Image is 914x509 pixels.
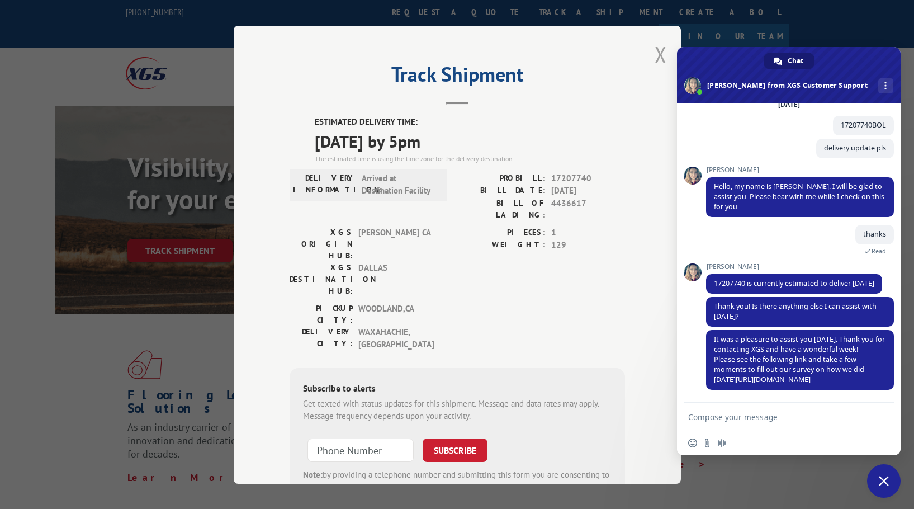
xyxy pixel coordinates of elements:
div: Subscribe to alerts [303,381,612,397]
span: thanks [863,229,886,239]
label: ESTIMATED DELIVERY TIME: [315,116,625,129]
span: [PERSON_NAME] CA [358,226,434,261]
span: [DATE] [551,185,625,197]
h2: Track Shipment [290,67,625,88]
span: WOODLAND , CA [358,302,434,326]
div: by providing a telephone number and submitting this form you are consenting to be contacted by SM... [303,468,612,506]
span: [DATE] by 5pm [315,128,625,153]
input: Phone Number [307,438,414,461]
textarea: Compose your message... [688,412,865,422]
span: 17207740BOL [841,120,886,130]
div: Chat [764,53,814,69]
span: Arrived at Destination Facility [362,172,437,197]
label: PIECES: [457,226,546,239]
span: Send a file [703,439,712,447]
label: WEIGHT: [457,239,546,252]
span: 17207740 is currently estimated to deliver [DATE] [714,279,874,288]
span: 1 [551,226,625,239]
label: XGS DESTINATION HUB: [290,261,353,296]
span: 17207740 [551,172,625,185]
span: WAXAHACHIE , [GEOGRAPHIC_DATA] [358,326,434,351]
label: PROBILL: [457,172,546,185]
div: The estimated time is using the time zone for the delivery destination. [315,153,625,163]
span: Audio message [717,439,726,447]
div: Get texted with status updates for this shipment. Message and data rates may apply. Message frequ... [303,397,612,422]
span: It was a pleasure to assist you [DATE]. Thank you for contacting XGS and have a wonderful week! P... [714,334,885,384]
div: Close chat [867,464,901,498]
strong: Note: [303,469,323,479]
button: SUBSCRIBE [423,438,487,461]
span: 129 [551,239,625,252]
label: BILL DATE: [457,185,546,197]
a: [URL][DOMAIN_NAME] [736,375,811,384]
div: More channels [878,78,893,93]
label: BILL OF LADING: [457,197,546,220]
span: delivery update pls [824,143,886,153]
span: Thank you! Is there anything else I can assist with [DATE]? [714,301,877,321]
span: Insert an emoji [688,439,697,447]
label: DELIVERY CITY: [290,326,353,351]
span: [PERSON_NAME] [706,166,894,174]
label: DELIVERY INFORMATION: [293,172,356,197]
span: 4436617 [551,197,625,220]
button: Close modal [655,40,667,69]
span: DALLAS [358,261,434,296]
label: PICKUP CITY: [290,302,353,326]
span: Read [872,247,886,255]
span: Hello, my name is [PERSON_NAME]. I will be glad to assist you. Please bear with me while I check ... [714,182,884,211]
span: [PERSON_NAME] [706,263,882,271]
label: XGS ORIGIN HUB: [290,226,353,261]
span: Chat [788,53,803,69]
div: [DATE] [778,101,800,108]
